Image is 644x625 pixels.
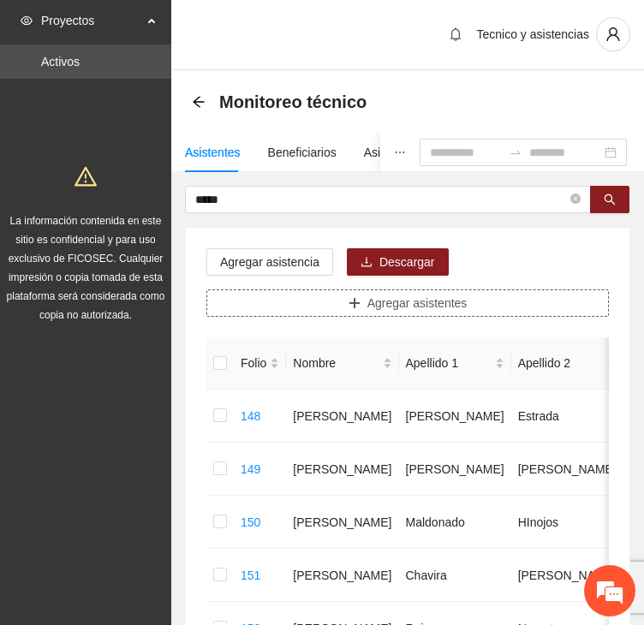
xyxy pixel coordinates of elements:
[394,146,406,158] span: ellipsis
[286,549,398,602] td: [PERSON_NAME]
[509,146,522,159] span: to
[241,409,260,423] a: 148
[406,354,492,372] span: Apellido 1
[476,27,589,41] span: Tecnico y asistencias
[241,462,260,476] a: 149
[349,297,361,311] span: plus
[21,15,33,27] span: eye
[89,87,288,110] div: Chatee con nosotros ahora
[511,496,623,549] td: HInojos
[206,289,609,317] button: plusAgregar asistentes
[361,256,373,270] span: download
[380,133,420,172] button: ellipsis
[75,165,97,187] span: warning
[41,55,80,68] a: Activos
[511,549,623,602] td: [PERSON_NAME]
[399,443,511,496] td: [PERSON_NAME]
[268,143,337,162] div: Beneficiarios
[99,211,236,384] span: Estamos en línea.
[219,88,367,116] span: Monitoreo técnico
[518,354,604,372] span: Apellido 2
[399,496,511,549] td: Maldonado
[241,568,260,582] a: 151
[367,294,468,312] span: Agregar asistentes
[286,443,398,496] td: [PERSON_NAME]
[379,253,435,271] span: Descargar
[604,193,616,207] span: search
[241,515,260,529] a: 150
[293,354,379,372] span: Nombre
[399,390,511,443] td: [PERSON_NAME]
[7,215,165,321] span: La información contenida en este sitio es confidencial y para uso exclusivo de FICOSEC. Cualquier...
[511,390,623,443] td: Estrada
[511,443,623,496] td: [PERSON_NAME]
[364,143,425,162] div: Asistencias
[241,354,266,372] span: Folio
[596,17,630,51] button: user
[286,390,398,443] td: [PERSON_NAME]
[41,3,142,38] span: Proyectos
[192,95,206,110] div: Back
[185,143,241,162] div: Asistentes
[570,192,581,208] span: close-circle
[590,186,629,213] button: search
[9,432,326,491] textarea: Escriba su mensaje y pulse “Intro”
[570,193,581,204] span: close-circle
[234,337,286,390] th: Folio
[442,21,469,48] button: bell
[281,9,322,50] div: Minimizar ventana de chat en vivo
[286,496,398,549] td: [PERSON_NAME]
[597,27,629,42] span: user
[399,337,511,390] th: Apellido 1
[443,27,468,41] span: bell
[347,248,449,276] button: downloadDescargar
[206,248,333,276] button: Agregar asistencia
[509,146,522,159] span: swap-right
[511,337,623,390] th: Apellido 2
[286,337,398,390] th: Nombre
[399,549,511,602] td: Chavira
[192,95,206,109] span: arrow-left
[220,253,319,271] span: Agregar asistencia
